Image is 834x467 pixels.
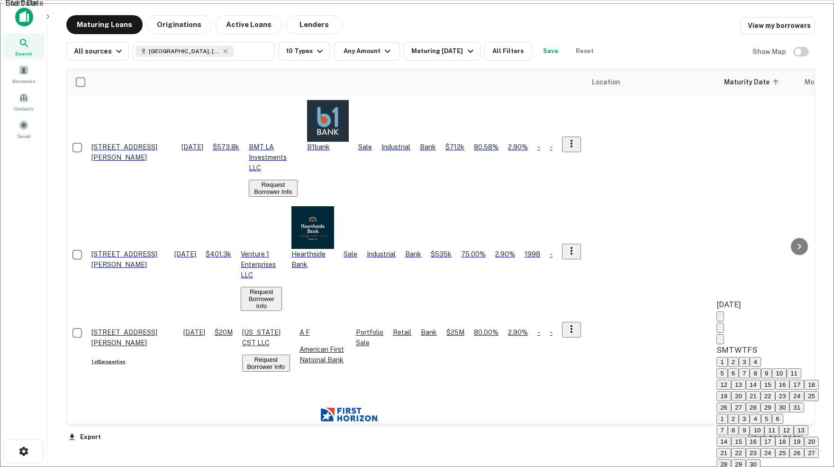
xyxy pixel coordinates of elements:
button: Originations [146,15,212,34]
p: - [550,249,553,259]
button: 1 [716,414,727,424]
button: 8 [728,425,739,435]
button: 7 [716,425,727,435]
button: Request Borrower Info [249,180,298,197]
button: 2 [728,357,739,367]
p: $712k [445,142,464,152]
div: Sale [344,249,357,259]
span: Sunday [716,346,722,355]
p: [STREET_ADDRESS][PERSON_NAME] [91,327,174,348]
span: Location [591,76,620,88]
p: Venture 1 Enterprises LLC [241,249,282,280]
p: 2.90% [508,327,528,338]
span: 75.00% [461,250,486,258]
button: 16 [775,380,790,390]
p: 2.90% [508,142,528,152]
span: [GEOGRAPHIC_DATA], [GEOGRAPHIC_DATA], [GEOGRAPHIC_DATA] [149,47,220,55]
span: 80.58% [474,143,499,151]
p: $573.8k [213,142,239,152]
img: picture [291,206,334,249]
div: Sale [358,142,372,152]
img: capitalize-icon.png [15,8,33,27]
img: picture [321,385,379,444]
p: - [537,327,540,338]
span: 80.00% [474,329,499,336]
button: 21 [746,391,761,401]
button: 23 [746,448,761,458]
button: 19 [789,437,804,447]
div: American First National Bank [299,327,346,365]
p: [DATE] [181,142,203,152]
button: 11 [787,368,801,378]
p: 1998 [525,249,540,259]
a: View my borrowers [740,17,815,34]
button: 23 [775,391,790,401]
iframe: Chat Widget [787,391,834,437]
button: 13 [731,380,746,390]
button: 5 [716,368,727,378]
button: 12 [779,425,794,435]
button: 26 [716,403,731,412]
button: Request Borrower Info [242,355,290,372]
div: [DATE] [716,299,819,311]
button: calendar view is open, switch to year view [716,311,724,321]
button: Previous month [716,323,724,333]
span: Wednesday [734,346,742,355]
button: 22 [731,448,746,458]
button: 10 Types [279,42,330,61]
button: 14 [746,380,761,390]
button: 20 [804,437,819,447]
p: 2.90% [495,249,515,259]
button: 15 [731,437,746,447]
button: 16 [746,437,761,447]
button: 11 [764,425,779,435]
p: $401.3k [206,249,231,259]
span: Friday [747,346,752,355]
button: 18 [775,437,790,447]
p: A F [299,327,346,338]
p: BMT LA Investments LLC [249,142,298,173]
h6: Show Map [752,46,788,57]
button: Maturing Loans [66,15,143,34]
h6: 1 of 2 properties [91,358,174,366]
button: 24 [761,448,775,458]
button: Next month [716,334,724,344]
button: 5 [761,414,772,424]
button: Request Borrower Info [241,287,282,311]
button: All Filters [484,42,532,61]
p: $535k [431,249,452,259]
span: Contacts [14,105,33,112]
p: Industrial [381,142,410,152]
p: Bank [421,327,437,338]
button: 15 [761,380,775,390]
span: Search [15,50,32,57]
span: Saturday [752,346,757,355]
p: [STREET_ADDRESS][PERSON_NAME] [91,142,172,163]
button: 25 [775,448,790,458]
p: - [550,327,553,338]
p: Bank [420,142,436,152]
button: 1 [716,357,727,367]
button: 17 [789,380,804,390]
p: - [550,142,553,152]
button: 19 [716,391,731,401]
button: 12 [716,380,731,390]
button: 14 [716,437,731,447]
button: 6 [728,368,739,378]
span: Thursday [742,346,747,355]
button: 2 [728,414,739,424]
button: 27 [731,403,746,412]
button: 9 [761,368,772,378]
p: [DATE] [183,327,205,338]
span: Borrowers [12,77,35,85]
button: 17 [761,437,775,447]
div: Maturing [DATE] [411,46,476,57]
button: Save your search to get updates of matches that match your search criteria. [535,42,566,61]
button: Reset [570,42,600,61]
button: 18 [804,380,819,390]
div: This is a portfolio loan with 2 properties [356,327,383,338]
button: 30 [775,403,790,412]
button: 29 [761,403,775,412]
button: 21 [716,448,731,458]
div: B1bank [307,100,349,152]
